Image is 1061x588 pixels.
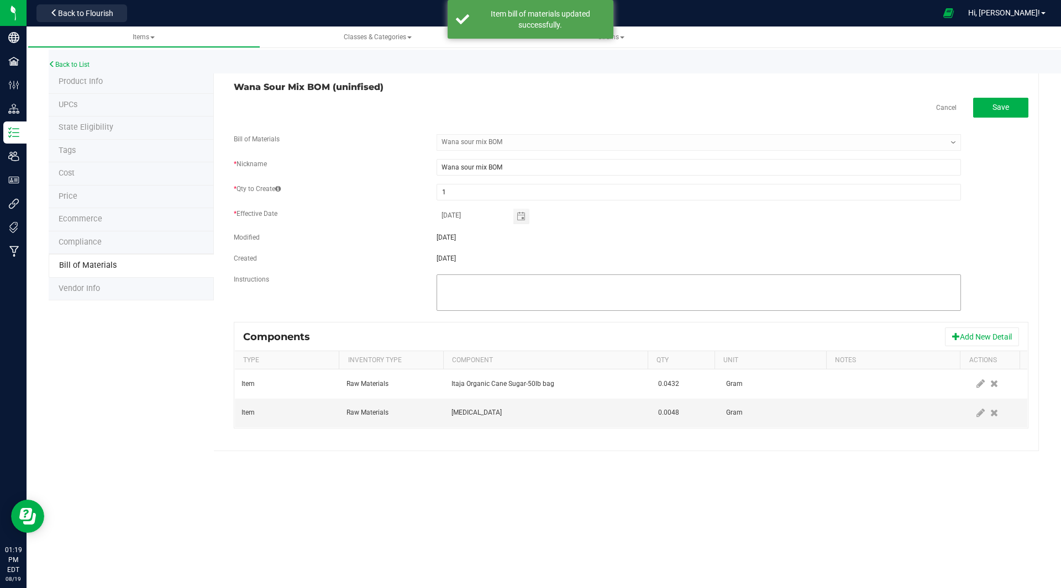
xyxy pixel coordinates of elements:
[234,134,280,144] label: Bill of Materials
[59,214,102,224] span: Ecommerce
[8,80,19,91] inline-svg: Configuration
[513,209,529,224] span: Toggle calendar
[133,33,155,41] span: Items
[59,100,77,109] span: Tag
[936,2,961,24] span: Open Ecommerce Menu
[344,33,412,41] span: Classes & Categories
[234,253,257,263] label: Created
[437,159,961,176] input: Nickname
[8,56,19,67] inline-svg: Facilities
[437,234,456,241] span: [DATE]
[8,103,19,114] inline-svg: Distribution
[241,380,255,388] span: Item
[648,351,715,370] th: Qty
[241,409,255,416] span: Item
[826,351,960,370] th: Notes
[36,4,127,22] button: Back to Flourish
[234,232,260,242] label: Modified
[49,61,90,68] a: Back to List
[443,351,648,370] th: Component
[5,545,22,575] p: 01:19 PM EDT
[234,274,269,284] label: Instructions
[59,237,102,247] span: Compliance
[8,151,19,162] inline-svg: Users
[973,98,1028,118] button: Save
[243,331,318,343] div: Components
[8,198,19,209] inline-svg: Integrations
[437,255,456,262] span: [DATE]
[451,380,554,388] span: Itaja Organic Cane Sugar-50lb bag
[8,127,19,138] inline-svg: Inventory
[8,246,19,257] inline-svg: Manufacturing
[475,8,605,30] div: Item bill of materials updated successfully.
[437,209,513,223] input: null
[275,185,281,193] span: The quantity of the item or item variation expected to be created from the component quantities e...
[726,409,743,416] span: Gram
[658,380,679,388] span: 0.0432
[59,192,77,201] span: Price
[8,222,19,233] inline-svg: Tags
[235,351,339,370] th: Type
[346,380,388,388] span: Raw Materials
[234,209,277,219] label: Effective Date
[339,351,443,370] th: Inventory Type
[234,184,281,194] label: Qty to Create
[11,500,44,533] iframe: Resource center
[451,409,502,416] span: [MEDICAL_DATA]
[936,103,957,113] a: Cancel
[59,146,76,155] span: Tag
[8,32,19,43] inline-svg: Company
[59,168,75,178] span: Cost
[346,409,388,416] span: Raw Materials
[5,575,22,583] p: 08/19
[945,327,1019,346] button: Add New Detail
[715,351,826,370] th: Unit
[992,103,1009,112] span: Save
[59,284,100,293] span: Vendor Info
[59,77,103,86] span: Product Info
[234,82,623,92] h3: Wana Sour Mix BOM (uninfised)
[726,380,743,388] span: Gram
[960,351,1020,370] th: Actions
[968,8,1040,17] span: Hi, [PERSON_NAME]!
[658,409,679,416] span: 0.0048
[8,174,19,186] inline-svg: User Roles
[234,159,267,169] label: Nickname
[58,9,113,18] span: Back to Flourish
[59,123,113,132] span: Tag
[59,261,117,270] span: Bill of Materials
